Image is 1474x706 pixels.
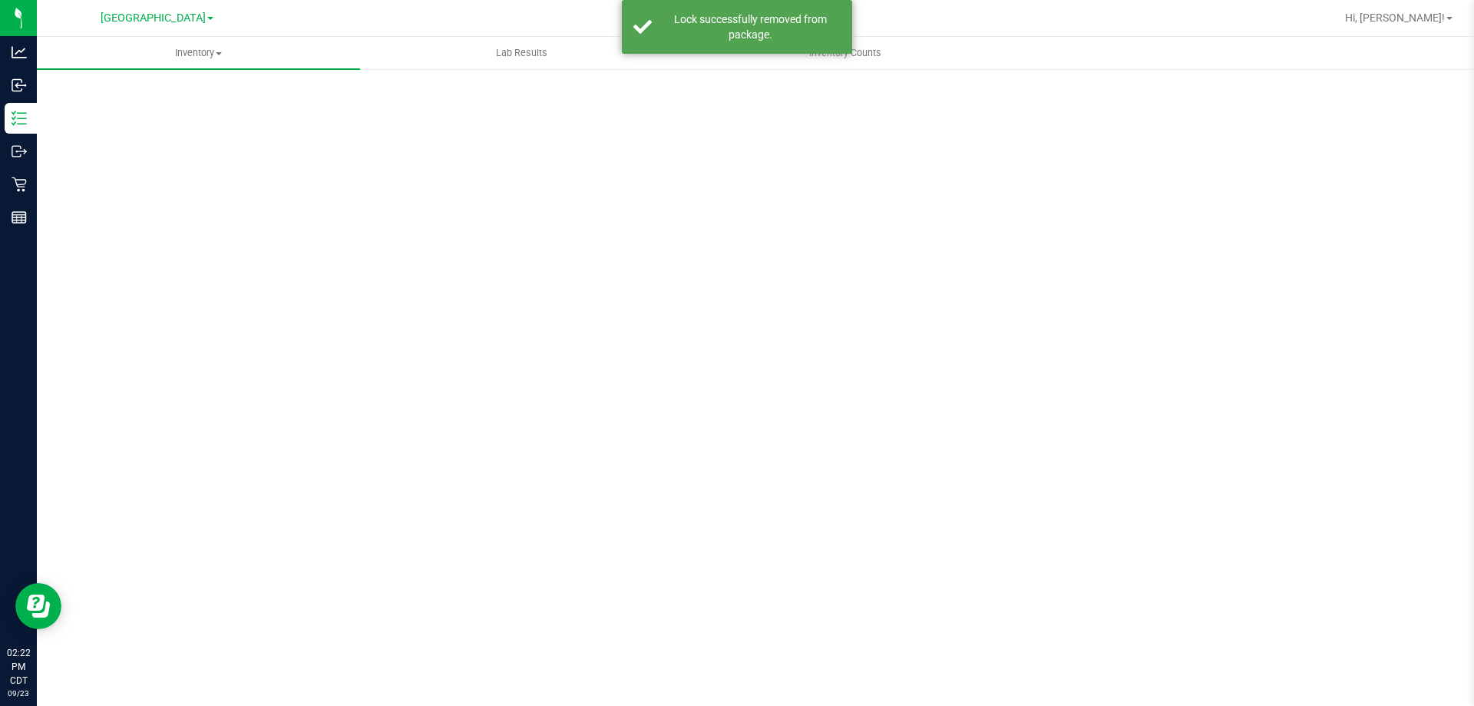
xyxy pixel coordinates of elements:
[12,210,27,225] inline-svg: Reports
[475,46,568,60] span: Lab Results
[37,37,360,69] a: Inventory
[101,12,206,25] span: [GEOGRAPHIC_DATA]
[12,177,27,192] inline-svg: Retail
[1345,12,1445,24] span: Hi, [PERSON_NAME]!
[12,45,27,60] inline-svg: Analytics
[37,46,360,60] span: Inventory
[15,583,61,629] iframe: Resource center
[12,144,27,159] inline-svg: Outbound
[7,646,30,688] p: 02:22 PM CDT
[7,688,30,699] p: 09/23
[660,12,841,42] div: Lock successfully removed from package.
[12,111,27,126] inline-svg: Inventory
[12,78,27,93] inline-svg: Inbound
[360,37,683,69] a: Lab Results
